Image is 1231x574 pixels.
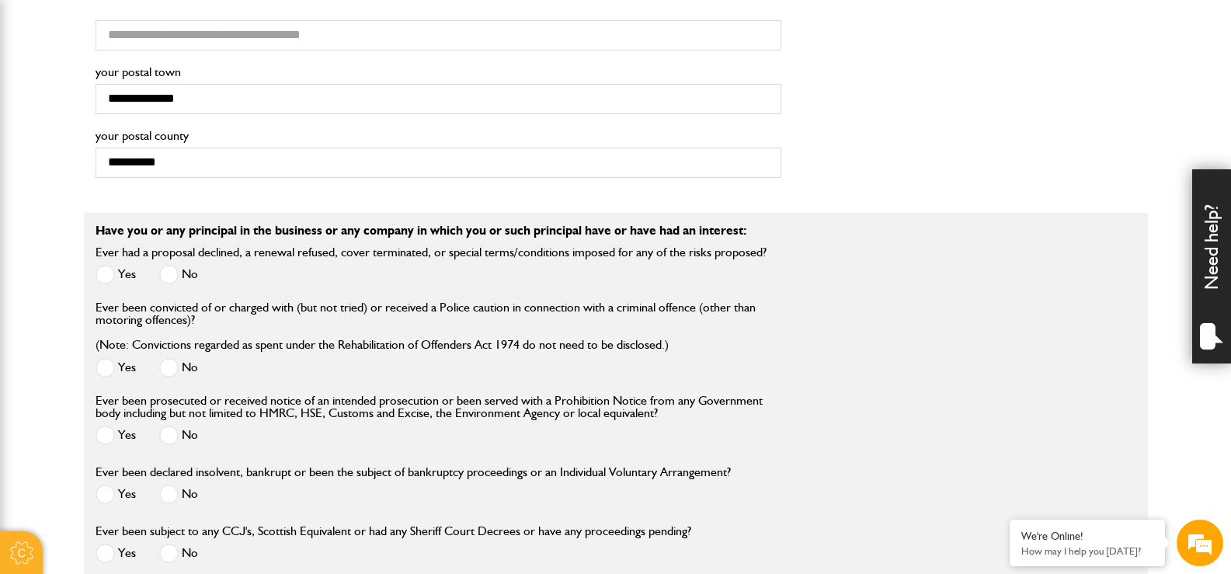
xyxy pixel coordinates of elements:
label: Ever had a proposal declined, a renewal refused, cover terminated, or special terms/conditions im... [96,246,767,259]
label: Ever been subject to any CCJ's, Scottish Equivalent or had any Sheriff Court Decrees or have any ... [96,525,691,537]
label: No [159,265,198,284]
input: Enter your last name [20,144,283,178]
label: Ever been declared insolvent, bankrupt or been the subject of bankruptcy proceedings or an Indivi... [96,466,731,478]
p: How may I help you today? [1021,545,1153,557]
div: Chat with us now [81,87,261,107]
img: d_20077148190_company_1631870298795_20077148190 [26,86,65,108]
label: your postal county [96,130,781,142]
div: Minimize live chat window [255,8,292,45]
label: Yes [96,426,136,445]
label: No [159,544,198,563]
div: Need help? [1192,169,1231,364]
label: Yes [96,358,136,377]
label: Yes [96,265,136,284]
label: No [159,485,198,504]
label: Ever been convicted of or charged with (but not tried) or received a Police caution in connection... [96,301,781,351]
label: Ever been prosecuted or received notice of an intended prosecution or been served with a Prohibit... [96,395,781,419]
textarea: Type your message and hit 'Enter' [20,281,283,438]
label: Yes [96,485,136,504]
input: Enter your phone number [20,235,283,270]
input: Enter your email address [20,190,283,224]
p: Have you or any principal in the business or any company in which you or such principal have or h... [96,224,1136,237]
div: We're Online! [1021,530,1153,543]
label: Yes [96,544,136,563]
label: your postal town [96,66,781,78]
em: Start Chat [211,451,282,472]
label: No [159,358,198,377]
label: No [159,426,198,445]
